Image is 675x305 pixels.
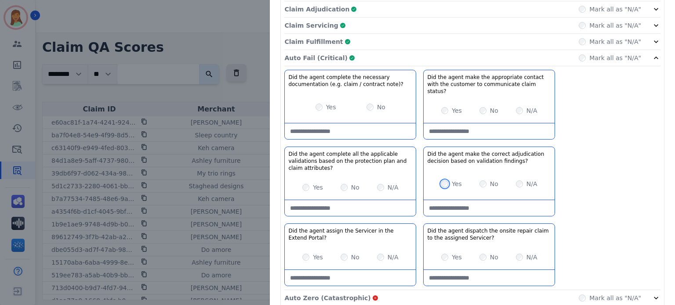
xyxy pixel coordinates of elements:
[589,294,641,302] label: Mark all as "N/A"
[313,183,323,192] label: Yes
[589,54,641,62] label: Mark all as "N/A"
[288,151,412,172] h3: Did the agent complete all the applicable validations based on the protection plan and claim attr...
[427,227,551,241] h3: Did the agent dispatch the onsite repair claim to the assigned Servicer?
[351,253,359,262] label: No
[284,5,349,14] p: Claim Adjudication
[326,103,336,111] label: Yes
[490,179,498,188] label: No
[377,103,385,111] label: No
[452,179,462,188] label: Yes
[427,151,551,165] h3: Did the agent make the correct adjudication decision based on validation findings?
[452,253,462,262] label: Yes
[351,183,359,192] label: No
[490,106,498,115] label: No
[284,54,347,62] p: Auto Fail (Critical)
[284,294,370,302] p: Auto Zero (Catastrophic)
[427,74,551,95] h3: Did the agent make the appropriate contact with the customer to communicate claim status?
[313,253,323,262] label: Yes
[452,106,462,115] label: Yes
[589,5,641,14] label: Mark all as "N/A"
[526,106,537,115] label: N/A
[284,37,343,46] p: Claim Fulfillment
[589,37,641,46] label: Mark all as "N/A"
[526,179,537,188] label: N/A
[388,183,399,192] label: N/A
[388,253,399,262] label: N/A
[284,21,338,30] p: Claim Servicing
[589,21,641,30] label: Mark all as "N/A"
[526,253,537,262] label: N/A
[288,227,412,241] h3: Did the agent assign the Servicer in the Extend Portal?
[490,253,498,262] label: No
[288,74,412,88] h3: Did the agent complete the necessary documentation (e.g. claim / contract note)?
